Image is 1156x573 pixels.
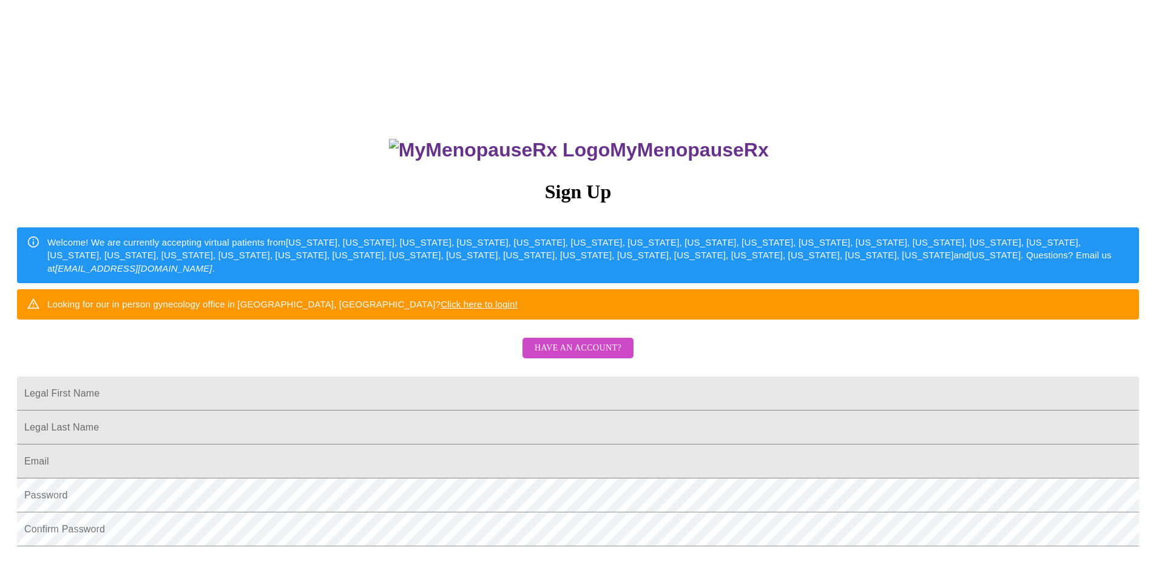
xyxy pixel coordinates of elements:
div: Welcome! We are currently accepting virtual patients from [US_STATE], [US_STATE], [US_STATE], [US... [47,231,1129,280]
h3: MyMenopauseRx [19,139,1140,161]
a: Click here to login! [441,299,518,309]
h3: Sign Up [17,181,1139,203]
button: Have an account? [522,338,634,359]
a: Have an account? [519,351,637,361]
em: [EMAIL_ADDRESS][DOMAIN_NAME] [55,263,212,273]
div: Looking for our in person gynecology office in [GEOGRAPHIC_DATA], [GEOGRAPHIC_DATA]? [47,293,518,315]
img: MyMenopauseRx Logo [389,139,610,161]
span: Have an account? [535,341,621,356]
